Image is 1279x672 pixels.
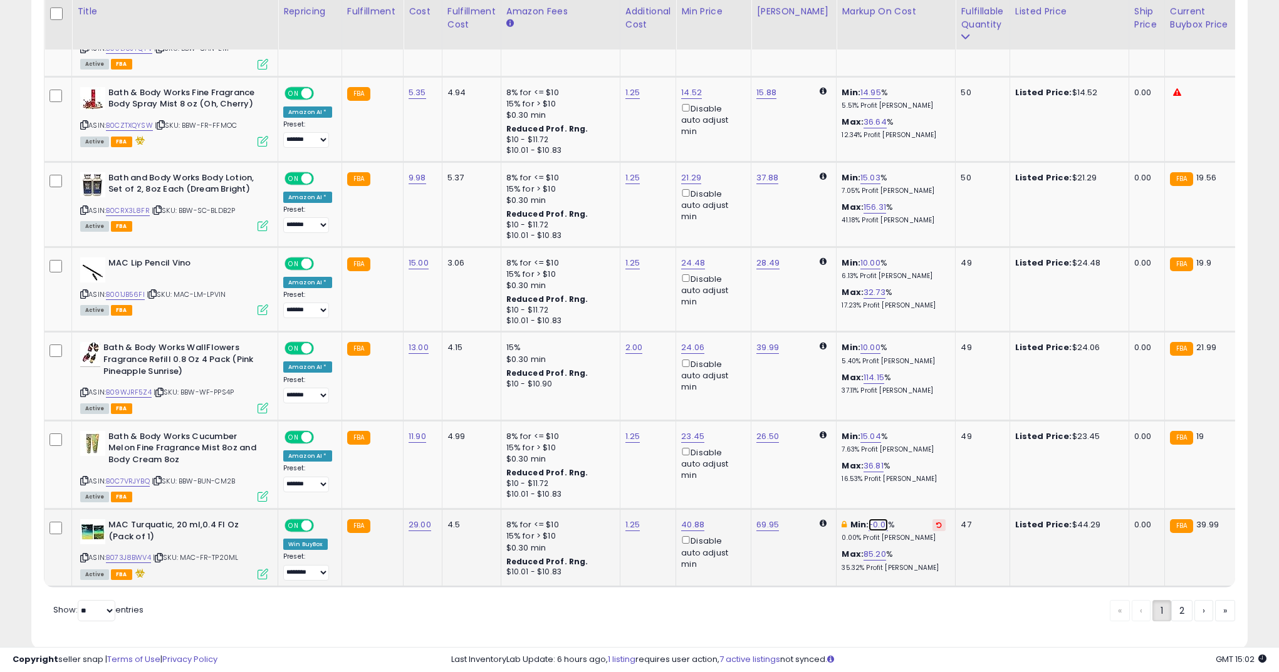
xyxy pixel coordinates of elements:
div: $0.30 min [506,195,610,206]
span: » [1223,604,1227,617]
div: Amazon AI * [283,106,332,118]
p: 5.51% Profit [PERSON_NAME] [842,101,946,110]
a: B0C7VRJYBQ [106,476,150,487]
img: 418Q1RduM6L._SL40_.jpg [80,431,105,456]
a: 21.29 [681,172,701,184]
div: 8% for <= $10 [506,257,610,269]
div: Disable auto adjust min [681,272,741,308]
b: MAC Lip Pencil Vino [108,257,261,272]
p: 6.13% Profit [PERSON_NAME] [842,272,946,281]
div: Disable auto adjust min [681,187,741,223]
b: Min: [842,341,860,353]
b: Listed Price: [1015,86,1072,98]
small: FBA [1170,172,1193,186]
i: Revert to store-level Min Markup [936,522,942,528]
img: 41hDl6dCz-L._SL40_.jpg [80,172,105,197]
b: Reduced Prof. Rng. [506,556,588,567]
span: 39.99 [1196,519,1219,530]
a: 29.00 [409,519,431,531]
div: % [842,460,946,483]
div: 0.00 [1134,431,1155,442]
span: FBA [111,569,132,580]
b: Listed Price: [1015,341,1072,353]
div: 49 [961,342,1000,353]
div: 0.00 [1134,172,1155,184]
div: $10.01 - $10.83 [506,567,610,577]
p: 17.23% Profit [PERSON_NAME] [842,301,946,310]
a: B001JB56FI [106,289,145,300]
div: Disable auto adjust min [681,445,741,482]
a: -0.01 [869,519,888,531]
span: | SKU: MAC-LM-LPVIN [147,289,226,299]
div: Current Buybox Price [1170,5,1235,31]
span: 19.56 [1196,172,1216,184]
span: | SKU: BBW-FR-FFMOC [155,120,237,130]
b: Reduced Prof. Rng. [506,467,588,478]
div: Preset: [283,376,332,404]
div: ASIN: [80,87,268,146]
div: 15% for > $10 [506,269,610,280]
p: 7.63% Profit [PERSON_NAME] [842,445,946,454]
b: Max: [842,371,864,383]
div: Title [77,5,273,18]
div: Preset: [283,291,332,319]
div: $10 - $11.72 [506,220,610,230]
div: Preset: [283,205,332,234]
div: $10 - $10.90 [506,379,610,390]
div: $14.52 [1015,87,1119,98]
div: Listed Price [1015,5,1124,18]
span: FBA [111,492,132,502]
div: $24.06 [1015,342,1119,353]
div: 49 [961,257,1000,269]
span: | SKU: BBW-SC-BLDB2P [152,205,235,215]
small: Amazon Fees. [506,18,514,29]
img: 31wovZukj7L._SL40_.jpg [80,257,105,282]
span: Show: entries [53,604,144,616]
a: 1.25 [625,257,640,269]
div: 15% for > $10 [506,530,610,542]
div: Disable auto adjust min [681,357,741,393]
small: FBA [1170,519,1193,533]
div: 5.37 [447,172,491,184]
span: › [1203,604,1205,617]
div: 0.00 [1134,87,1155,98]
p: 35.32% Profit [PERSON_NAME] [842,564,946,572]
span: OFF [312,520,332,531]
div: Preset: [283,552,332,581]
a: B09WJRF5Z4 [106,387,152,398]
a: 37.88 [756,172,778,184]
span: OFF [312,258,332,269]
a: 23.45 [681,430,704,443]
div: $10 - $11.72 [506,478,610,489]
div: 4.15 [447,342,491,353]
a: Terms of Use [107,653,160,665]
b: Min: [842,86,860,98]
div: ASIN: [80,519,268,578]
div: seller snap | | [13,654,217,666]
span: 19 [1196,430,1204,442]
div: ASIN: [80,257,268,314]
span: 21.99 [1196,341,1216,353]
a: 13.00 [409,341,429,354]
span: All listings currently available for purchase on Amazon [80,59,109,70]
span: ON [286,258,301,269]
b: Reduced Prof. Rng. [506,368,588,378]
div: 3.06 [447,257,491,269]
b: MAC Turquatic, 20 ml,0.4 Fl Oz (Pack of 1) [108,519,261,545]
span: 19.9 [1196,257,1211,269]
p: 41.18% Profit [PERSON_NAME] [842,216,946,225]
div: 4.5 [447,519,491,530]
span: ON [286,343,301,354]
a: 1.25 [625,86,640,99]
p: 12.34% Profit [PERSON_NAME] [842,131,946,140]
a: 24.48 [681,257,705,269]
a: 114.15 [864,371,884,384]
div: ASIN: [80,342,268,411]
span: ON [286,88,301,98]
b: Min: [850,519,869,530]
div: $10.01 - $10.83 [506,145,610,156]
small: FBA [347,87,370,101]
a: 26.50 [756,430,779,443]
b: Min: [842,257,860,269]
div: Amazon AI * [283,192,332,203]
